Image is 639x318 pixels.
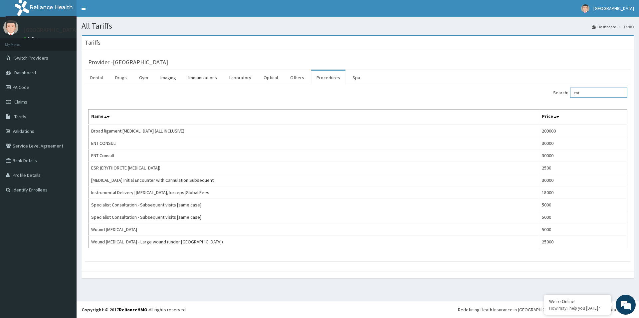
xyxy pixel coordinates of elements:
td: [MEDICAL_DATA] Initial Encounter with Cannulation Subsequent [89,174,539,186]
a: Immunizations [183,71,222,85]
input: Search: [570,88,627,98]
td: 5000 [539,199,627,211]
div: We're Online! [549,298,606,304]
img: User Image [581,4,589,13]
h3: Tariffs [85,40,101,46]
p: How may I help you today? [549,305,606,311]
a: Dashboard [592,24,616,30]
h3: Provider - [GEOGRAPHIC_DATA] [88,59,168,65]
span: [GEOGRAPHIC_DATA] [593,5,634,11]
label: Search: [553,88,627,98]
textarea: Type your message and hit 'Enter' [3,182,127,205]
a: Procedures [311,71,345,85]
td: 209000 [539,125,627,137]
p: [GEOGRAPHIC_DATA] [23,27,78,33]
td: Specialist Consultation - Subsequent visits [same case] [89,211,539,223]
a: Laboratory [224,71,257,85]
strong: Copyright © 2017 . [82,307,149,313]
th: Price [539,110,627,125]
td: 18000 [539,186,627,199]
a: Optical [258,71,283,85]
img: User Image [3,20,18,35]
div: Redefining Heath Insurance in [GEOGRAPHIC_DATA] using Telemedicine and Data Science! [458,306,634,313]
td: ESR (ERYTHORCTE [MEDICAL_DATA]) [89,162,539,174]
th: Name [89,110,539,125]
img: d_794563401_company_1708531726252_794563401 [12,33,27,50]
td: Instrumental Delivery [[MEDICAL_DATA],forceps]Global Fees [89,186,539,199]
td: Specialist Consultation - Subsequent visits [same case] [89,199,539,211]
td: ENT Consult [89,150,539,162]
td: Wound [MEDICAL_DATA] - Large wound (under [GEOGRAPHIC_DATA]) [89,236,539,248]
a: Others [285,71,310,85]
span: Tariffs [14,114,26,120]
span: We're online! [39,84,92,151]
div: Chat with us now [35,37,112,46]
a: Imaging [155,71,181,85]
td: 5000 [539,223,627,236]
td: 5000 [539,211,627,223]
a: RelianceHMO [119,307,147,313]
a: Gym [134,71,153,85]
td: 2500 [539,162,627,174]
td: 30000 [539,174,627,186]
td: Wound [MEDICAL_DATA] [89,223,539,236]
footer: All rights reserved. [77,301,639,318]
td: 30000 [539,150,627,162]
li: Tariffs [617,24,634,30]
a: Online [23,36,39,41]
div: Minimize live chat window [109,3,125,19]
td: 25000 [539,236,627,248]
td: ENT CONSULT [89,137,539,150]
td: Broad ligament [MEDICAL_DATA] (ALL INCLUSIVE) [89,125,539,137]
td: 30000 [539,137,627,150]
span: Dashboard [14,70,36,76]
span: Claims [14,99,27,105]
a: Drugs [110,71,132,85]
a: Spa [347,71,365,85]
h1: All Tariffs [82,22,634,30]
a: Dental [85,71,108,85]
span: Switch Providers [14,55,48,61]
